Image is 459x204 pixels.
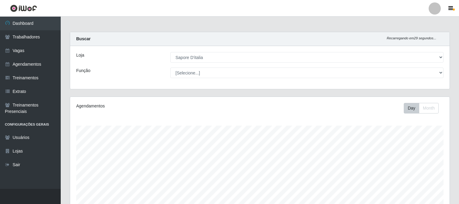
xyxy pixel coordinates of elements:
[76,103,224,109] div: Agendamentos
[76,36,90,41] strong: Buscar
[404,103,439,114] div: First group
[404,103,444,114] div: Toolbar with button groups
[76,52,84,58] label: Loja
[419,103,439,114] button: Month
[404,103,419,114] button: Day
[76,67,90,74] label: Função
[10,5,37,12] img: CoreUI Logo
[387,36,436,40] i: Recarregando em 29 segundos...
